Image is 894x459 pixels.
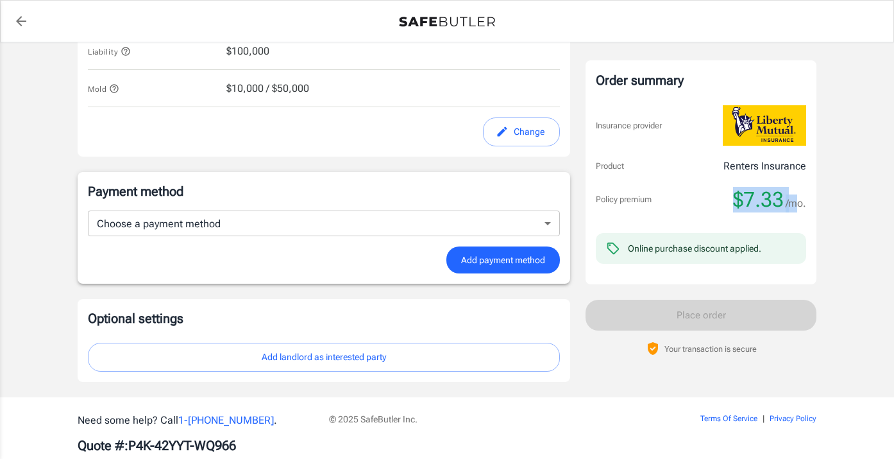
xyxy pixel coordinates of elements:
[723,105,806,146] img: Liberty Mutual
[446,247,560,274] button: Add payment method
[733,187,784,212] span: $7.33
[700,414,757,423] a: Terms Of Service
[178,414,274,426] a: 1-[PHONE_NUMBER]
[399,17,495,27] img: Back to quotes
[226,44,269,59] span: $100,000
[763,414,764,423] span: |
[226,81,309,96] span: $10,000 / $50,000
[596,71,806,90] div: Order summary
[723,159,806,174] p: Renters Insurance
[786,195,806,212] span: /mo.
[329,413,628,426] p: © 2025 SafeButler Inc.
[461,252,545,268] span: Add payment method
[78,438,236,453] b: Quote #: P4K-42YYT-WQ966
[628,242,761,255] div: Online purchase discount applied.
[483,117,560,146] button: edit
[88,48,131,56] span: Liability
[770,414,816,423] a: Privacy Policy
[88,309,560,327] p: Optional settings
[88,343,560,372] button: Add landlord as interested party
[88,182,560,200] p: Payment method
[88,44,131,59] button: Liability
[88,85,119,94] span: Mold
[8,8,34,34] a: back to quotes
[664,343,757,355] p: Your transaction is secure
[88,81,119,96] button: Mold
[596,193,652,206] p: Policy premium
[78,413,314,428] p: Need some help? Call .
[596,160,624,173] p: Product
[596,119,662,132] p: Insurance provider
